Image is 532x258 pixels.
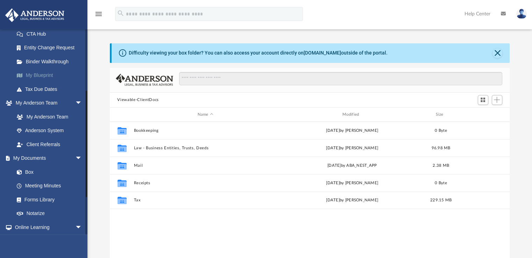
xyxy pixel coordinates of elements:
a: My Documentsarrow_drop_down [5,151,89,165]
a: Tax Due Dates [10,82,93,96]
div: Difficulty viewing your box folder? You can also access your account directly on outside of the p... [129,49,388,57]
a: [DOMAIN_NAME] [304,50,341,56]
a: My Anderson Team [10,110,86,124]
button: Viewable-ClientDocs [117,97,158,103]
a: menu [94,13,103,18]
span: 0 Byte [435,129,447,132]
span: 229.15 MB [430,199,451,202]
i: menu [94,10,103,18]
a: Courses [10,234,89,248]
img: User Pic [516,9,527,19]
a: Meeting Minutes [10,179,89,193]
a: My Anderson Teamarrow_drop_down [5,96,89,110]
a: Client Referrals [10,137,89,151]
div: [DATE] by [PERSON_NAME] [280,128,424,134]
a: Online Learningarrow_drop_down [5,220,89,234]
span: arrow_drop_down [75,151,89,166]
div: [DATE] by [PERSON_NAME] [280,145,424,151]
div: Name [133,112,277,118]
div: [DATE] by [PERSON_NAME] [280,180,424,186]
button: Close [492,48,502,58]
a: Box [10,165,86,179]
i: search [117,9,125,17]
span: 0 Byte [435,181,447,185]
button: Tax [134,198,277,203]
a: My Blueprint [10,69,93,83]
a: CTA Hub [10,27,93,41]
a: Anderson System [10,124,89,138]
img: Anderson Advisors Platinum Portal [3,8,66,22]
div: id [113,112,130,118]
a: Binder Walkthrough [10,55,93,69]
div: [DATE] by ABA_NEST_APP [280,163,424,169]
div: id [458,112,507,118]
button: Receipts [134,181,277,185]
button: Law - Business Entities, Trusts, Deeds [134,146,277,150]
div: Size [427,112,455,118]
span: arrow_drop_down [75,220,89,235]
input: Search files and folders [179,72,502,85]
button: Switch to Grid View [478,95,488,105]
a: Forms Library [10,193,86,207]
span: 96.98 MB [431,146,450,150]
span: 2.38 MB [433,164,449,167]
a: Entity Change Request [10,41,93,55]
button: Add [492,95,502,105]
div: [DATE] by [PERSON_NAME] [280,198,424,204]
span: arrow_drop_down [75,96,89,110]
button: Mail [134,163,277,168]
div: Modified [280,112,424,118]
a: Notarize [10,207,89,221]
button: Bookkeeping [134,128,277,133]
